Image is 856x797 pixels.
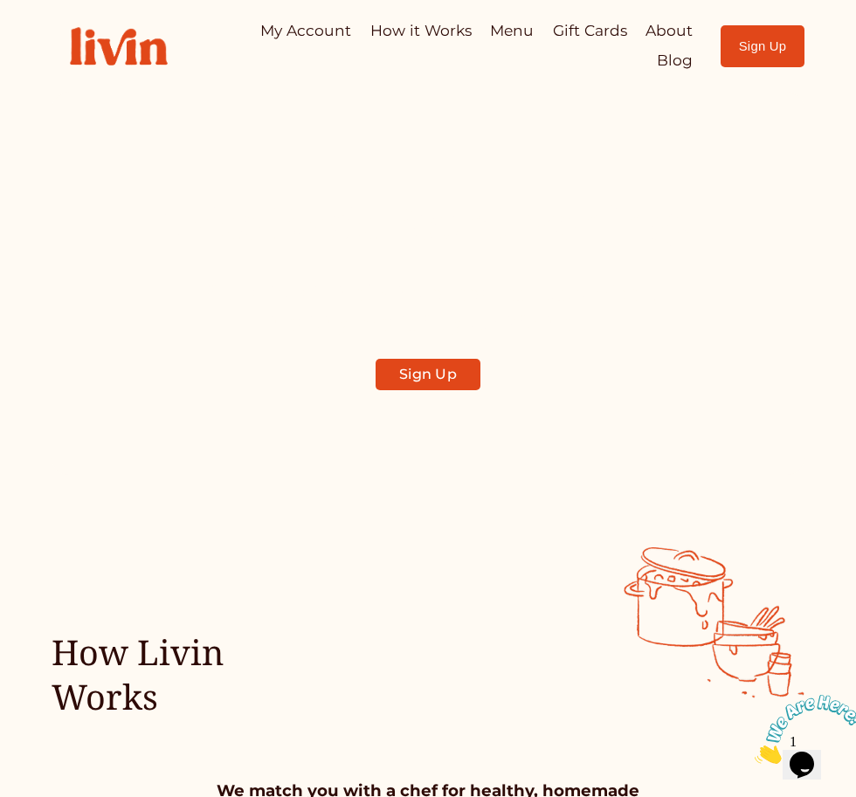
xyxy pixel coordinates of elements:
a: Blog [657,46,693,76]
iframe: chat widget [748,688,856,771]
span: Take Back Your Evenings [162,191,694,252]
span: Find a local chef who prepares customized, healthy meals in your kitchen [197,278,659,337]
a: How it Works [370,16,472,45]
img: Livin [52,9,186,84]
h2: How Livin Works [52,630,328,719]
img: Chat attention grabber [7,7,115,76]
a: My Account [260,16,351,45]
a: About [645,16,693,45]
a: Menu [490,16,534,45]
span: 1 [7,7,14,22]
a: Sign Up [376,359,480,390]
a: Gift Cards [553,16,627,45]
a: Sign Up [721,25,804,67]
